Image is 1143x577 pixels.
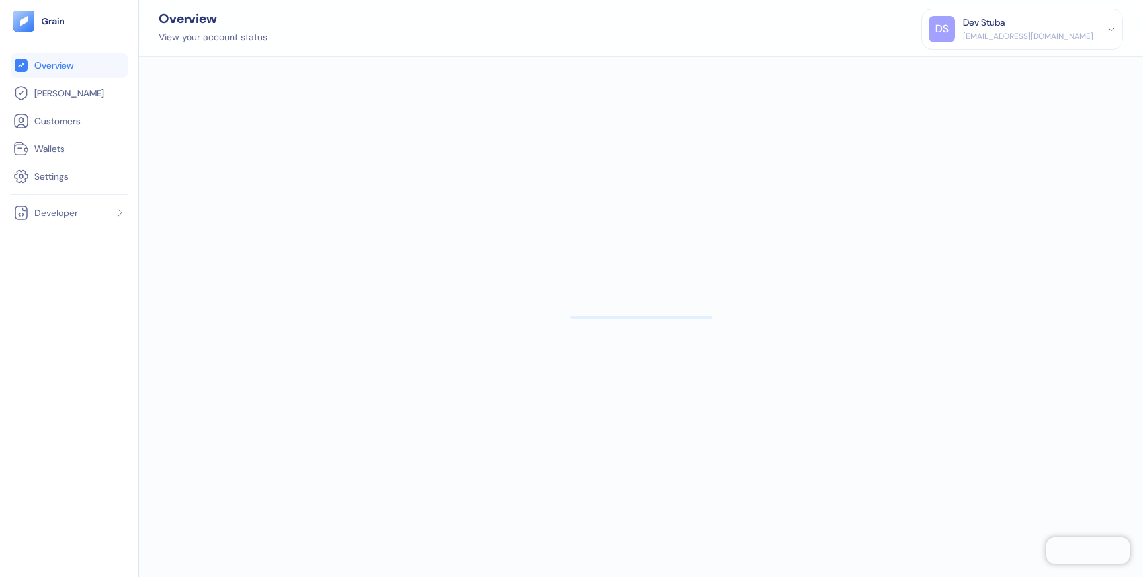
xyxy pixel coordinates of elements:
[963,30,1093,42] div: [EMAIL_ADDRESS][DOMAIN_NAME]
[13,85,125,101] a: [PERSON_NAME]
[13,11,34,32] img: logo-tablet-V2.svg
[929,16,955,42] div: DS
[159,12,267,25] div: Overview
[963,16,1005,30] div: Dev Stuba
[13,113,125,129] a: Customers
[34,170,69,183] span: Settings
[34,59,73,72] span: Overview
[34,142,65,155] span: Wallets
[34,87,104,100] span: [PERSON_NAME]
[13,141,125,157] a: Wallets
[13,169,125,184] a: Settings
[41,17,65,26] img: logo
[34,206,78,219] span: Developer
[159,30,267,44] div: View your account status
[34,114,81,128] span: Customers
[13,58,125,73] a: Overview
[1046,537,1130,564] iframe: Chatra live chat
